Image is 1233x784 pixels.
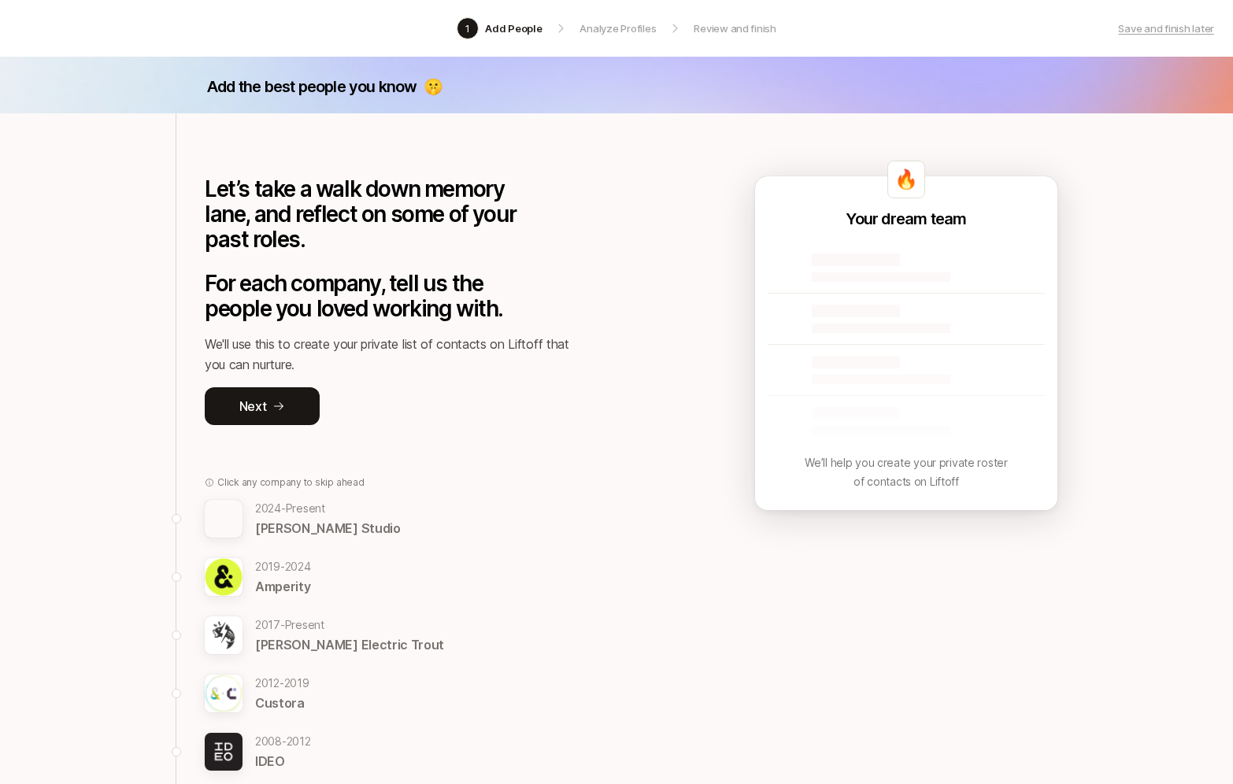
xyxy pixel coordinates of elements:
[805,453,1008,491] p: We’ll help you create your private roster of contacts on Liftoff
[217,475,365,490] p: Click any company to skip ahead
[255,518,401,538] p: [PERSON_NAME] Studio
[846,208,966,230] p: Your dream team
[205,334,583,375] p: We'll use this to create your private list of contacts on Liftoff that you can nurture.
[255,693,309,713] p: Custora
[255,634,444,655] p: [PERSON_NAME] Electric Trout
[255,732,311,751] p: 2008 - 2012
[424,76,442,98] p: 🤫
[1118,20,1214,36] a: Save and finish later
[205,675,243,712] img: dfded23e_b15b_407a_a4ef_a5efc0b7e642.jpg
[239,396,267,416] p: Next
[255,616,444,634] p: 2017 - Present
[205,558,243,596] img: c885505d_aea0_48e2_b248_9aed7f4cfd08.jpg
[485,20,542,36] p: Add People
[255,576,311,597] p: Amperity
[205,616,243,654] img: af626284_06bf_436e_bb55_e0bb8ef28733.jpg
[255,751,311,771] p: IDEO
[465,20,470,36] p: 1
[255,499,401,518] p: 2024 - Present
[207,76,417,98] p: Add the best people you know
[255,674,309,693] p: 2012 - 2019
[205,176,543,252] p: Let’s take a walk down memory lane, and reflect on some of your past roles.
[205,733,243,771] img: 944e2394_202f_45dd_be13_1343af5e241c.jpg
[205,271,543,321] p: For each company, tell us the people you loved working with.
[694,20,776,36] p: Review and finish
[255,557,311,576] p: 2019 - 2024
[579,20,656,36] p: Analyze Profiles
[205,387,320,425] button: Next
[887,161,925,198] div: 🔥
